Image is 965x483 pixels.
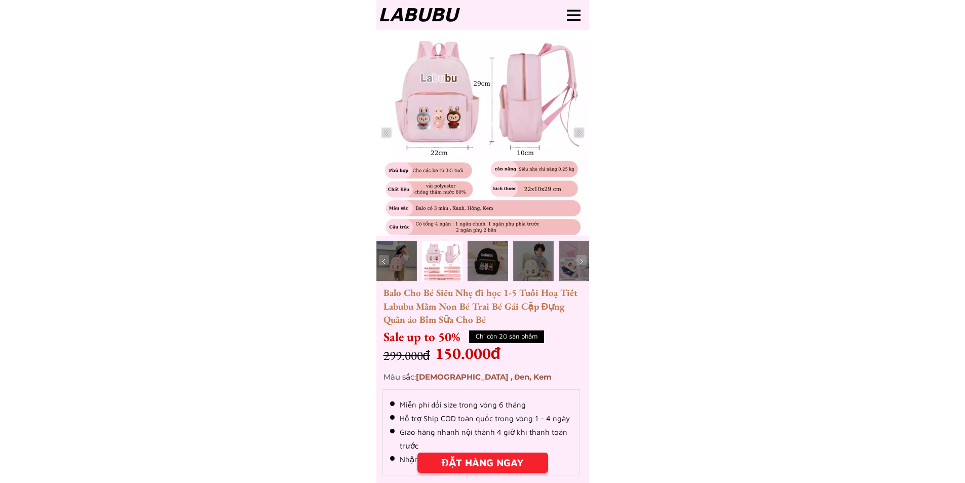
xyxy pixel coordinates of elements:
img: navigation [574,128,584,138]
img: navigation [576,256,587,267]
h3: Balo Cho Bé Siêu Nhẹ đi học 1-5 Tuổi Hoạ Tiết Labubu Mầm Non Bé Trai Bé Gái Cặp Đựng Quần áo Bỉm ... [383,286,585,340]
h3: 299.000đ [383,346,490,365]
li: Nhận hàng và xem trước khi thanh toán [390,453,572,466]
li: Miễn phí đổi size trong vòng 6 tháng [390,398,572,412]
li: Hỗ trợ Ship COD toàn quốc trong vòng 1 - 4 ngày [390,412,572,425]
h4: Chỉ còn 20 sản phẩm [470,331,544,342]
div: ĐẶT HÀNG NGAY [417,455,548,470]
span: [DEMOGRAPHIC_DATA] , Đen, Kem [416,372,552,382]
img: navigation [381,128,392,138]
h3: Màu sắc: [383,371,560,383]
img: navigation [379,256,389,267]
li: Giao hàng nhanh nội thành 4 giờ khi thanh toán trước [390,425,572,453]
h3: 150.000đ [435,341,503,365]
